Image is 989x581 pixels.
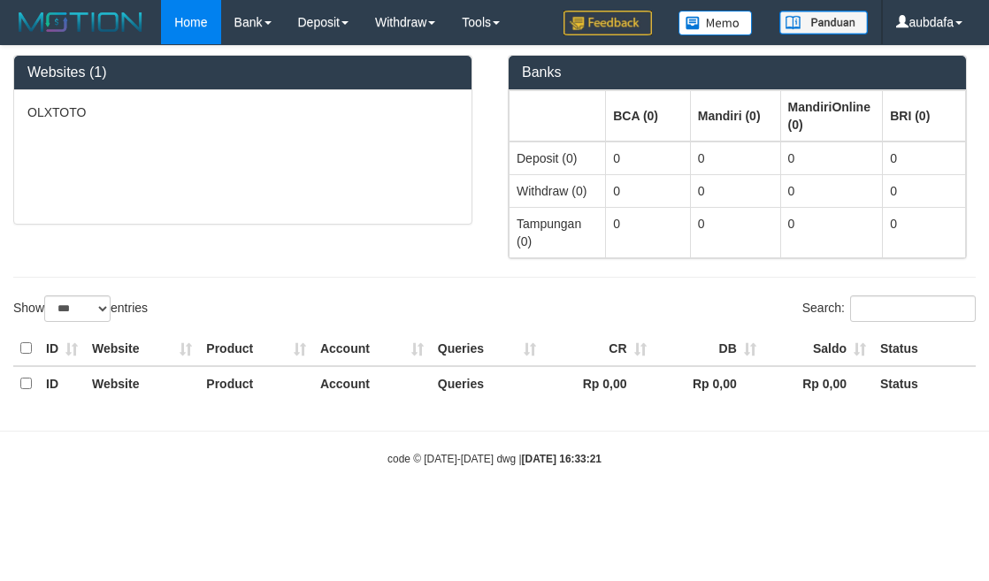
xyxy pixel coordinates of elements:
[606,141,691,175] td: 0
[606,207,691,257] td: 0
[431,366,544,401] th: Queries
[44,295,111,322] select: Showentries
[39,332,85,366] th: ID
[883,207,966,257] td: 0
[690,141,780,175] td: 0
[85,332,199,366] th: Website
[690,90,780,141] th: Group: activate to sort column ascending
[510,207,606,257] td: Tampungan (0)
[522,65,953,80] h3: Banks
[654,332,763,366] th: DB
[779,11,868,34] img: panduan.png
[883,90,966,141] th: Group: activate to sort column ascending
[563,11,652,35] img: Feedback.jpg
[780,141,883,175] td: 0
[27,65,458,80] h3: Websites (1)
[780,174,883,207] td: 0
[763,366,873,401] th: Rp 0,00
[780,90,883,141] th: Group: activate to sort column ascending
[13,295,148,322] label: Show entries
[313,332,431,366] th: Account
[678,11,753,35] img: Button%20Memo.svg
[883,174,966,207] td: 0
[802,295,976,322] label: Search:
[780,207,883,257] td: 0
[431,332,544,366] th: Queries
[543,332,653,366] th: CR
[850,295,976,322] input: Search:
[313,366,431,401] th: Account
[13,9,148,35] img: MOTION_logo.png
[522,453,602,465] strong: [DATE] 16:33:21
[510,141,606,175] td: Deposit (0)
[606,90,691,141] th: Group: activate to sort column ascending
[654,366,763,401] th: Rp 0,00
[387,453,602,465] small: code © [DATE]-[DATE] dwg |
[199,366,313,401] th: Product
[690,174,780,207] td: 0
[510,90,606,141] th: Group: activate to sort column ascending
[510,174,606,207] td: Withdraw (0)
[543,366,653,401] th: Rp 0,00
[873,332,976,366] th: Status
[763,332,873,366] th: Saldo
[85,366,199,401] th: Website
[606,174,691,207] td: 0
[690,207,780,257] td: 0
[39,366,85,401] th: ID
[27,103,458,121] p: OLXTOTO
[199,332,313,366] th: Product
[873,366,976,401] th: Status
[883,141,966,175] td: 0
